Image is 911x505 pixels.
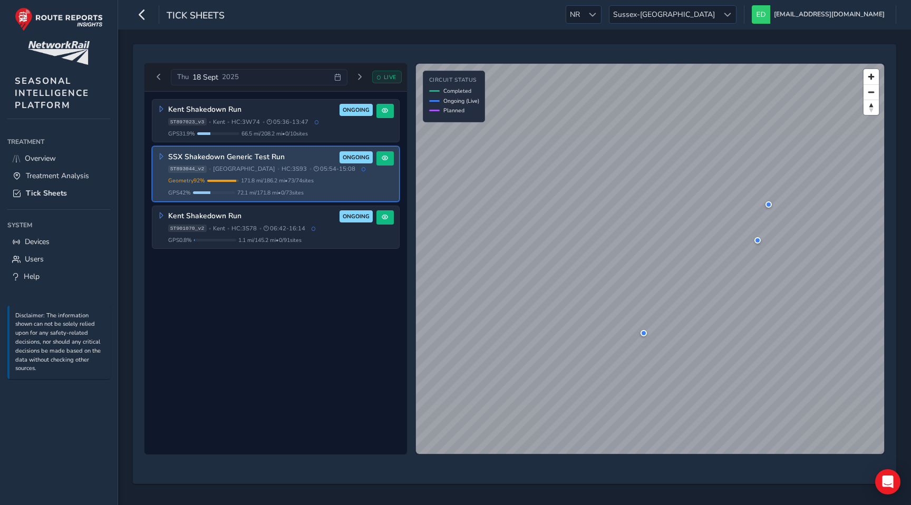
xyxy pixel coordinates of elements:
[168,212,336,221] h3: Kent Shakedown Run
[15,75,89,111] span: SEASONAL INTELLIGENCE PLATFORM
[168,166,207,173] span: ST893044_v2
[168,236,192,244] span: GPS 0.8 %
[227,226,229,231] span: •
[168,130,195,138] span: GPS 31.9 %
[765,201,772,208] div: Kent Shakedown Run Vehicle: 156 Speed: 52.8 mph Time: 09:00:25
[309,166,312,172] span: •
[7,268,110,285] a: Help
[227,119,229,125] span: •
[25,254,44,264] span: Users
[259,226,261,231] span: •
[609,6,719,23] span: Sussex-[GEOGRAPHIC_DATA]
[25,237,50,247] span: Devices
[864,69,879,84] button: Zoom in
[168,118,207,125] span: ST897023_v3
[443,87,471,95] span: Completed
[443,106,464,114] span: Planned
[416,64,884,454] canvas: Map
[168,177,205,184] span: Geometry 92 %
[351,71,369,84] button: Next day
[238,236,302,244] span: 1.1 mi / 145.2 mi • 0 / 91 sites
[241,177,314,184] span: 171.8 mi / 186.2 mi • 73 / 74 sites
[384,73,396,81] span: LIVE
[277,166,279,172] span: •
[241,130,308,138] span: 66.5 mi / 208.2 mi • 0 / 10 sites
[209,166,211,172] span: •
[26,171,89,181] span: Treatment Analysis
[875,469,900,494] div: Open Intercom Messenger
[168,105,336,114] h3: Kent Shakedown Run
[209,226,211,231] span: •
[343,153,370,162] span: ONGOING
[774,5,885,24] span: [EMAIL_ADDRESS][DOMAIN_NAME]
[168,189,191,197] span: GPS 42 %
[7,184,110,202] a: Tick Sheets
[26,188,67,198] span: Tick Sheets
[754,237,761,244] div: Kent Shakedown Run Vehicle: 06028 Speed: 40.2 mph Time: 08:58:11
[222,72,239,82] span: 2025
[343,106,370,114] span: ONGOING
[343,212,370,221] span: ONGOING
[213,165,275,173] span: [GEOGRAPHIC_DATA]
[209,119,211,125] span: •
[168,225,207,232] span: ST901070_v2
[267,118,308,126] span: 05:36 - 13:47
[7,250,110,268] a: Users
[237,189,304,197] span: 72.1 mi / 171.8 mi • 0 / 73 sites
[192,72,218,82] span: 18 Sept
[28,41,90,65] img: customer logo
[752,5,888,24] button: [EMAIL_ADDRESS][DOMAIN_NAME]
[7,167,110,184] a: Treatment Analysis
[231,118,260,126] span: HC: 3W74
[167,9,225,24] span: Tick Sheets
[864,84,879,100] button: Zoom out
[752,5,770,24] img: diamond-layout
[864,100,879,115] button: Reset bearing to north
[641,330,647,336] div: SSX Shakedown Generic Test Run Vehicle: 06031 Speed: 42.7 mph Time: 09:00:25
[15,312,105,374] p: Disclaimer: The information shown can not be solely relied upon for any safety-related decisions,...
[263,119,265,125] span: •
[168,153,336,162] h3: SSX Shakedown Generic Test Run
[7,217,110,233] div: System
[213,225,225,232] span: Kent
[443,97,479,105] span: Ongoing (Live)
[7,233,110,250] a: Devices
[282,165,307,173] span: HC: 3S93
[25,153,56,163] span: Overview
[150,71,168,84] button: Previous day
[231,225,257,232] span: HC: 3S78
[7,150,110,167] a: Overview
[15,7,103,31] img: rr logo
[314,165,355,173] span: 05:54 - 15:08
[177,72,189,82] span: Thu
[566,6,584,23] span: NR
[213,118,225,126] span: Kent
[7,134,110,150] div: Treatment
[429,77,479,84] h4: Circuit Status
[24,271,40,281] span: Help
[264,225,305,232] span: 06:42 - 16:14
